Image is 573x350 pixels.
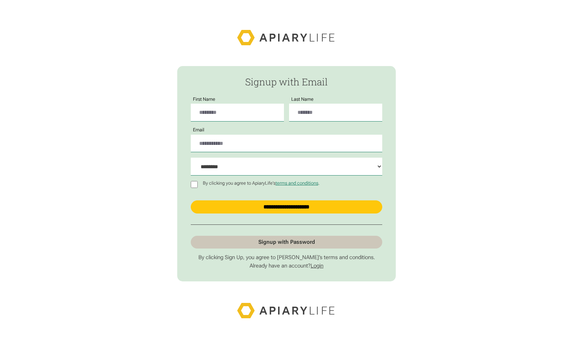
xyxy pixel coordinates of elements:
[177,66,396,281] form: Passwordless Signup
[201,181,322,186] p: By clicking you agree to ApiaryLife's .
[191,127,206,132] label: Email
[191,262,382,269] p: Already have an account?
[289,97,316,102] label: Last Name
[311,262,323,269] a: Login
[276,180,318,186] a: terms and conditions
[191,254,382,261] p: By clicking Sign Up, you agree to [PERSON_NAME]’s terms and conditions.
[191,236,382,249] a: Signup with Password
[191,77,382,87] h2: Signup with Email
[191,97,217,102] label: First Name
